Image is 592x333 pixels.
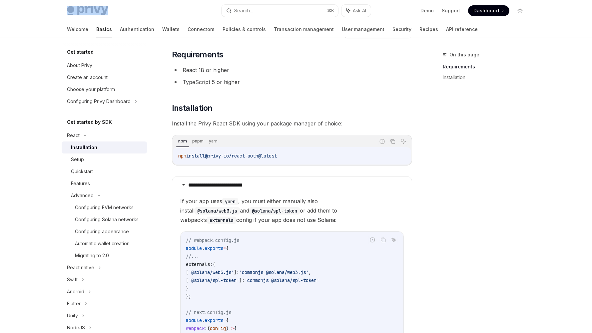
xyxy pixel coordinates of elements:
span: . [202,317,205,323]
a: Configuring Solana networks [62,214,147,226]
div: Features [71,180,90,188]
span: [ [186,269,189,275]
div: NodeJS [67,324,85,332]
div: npm [176,137,189,145]
span: }; [186,293,191,299]
span: { [234,325,237,331]
a: Installation [62,141,147,153]
a: Automatic wallet creation [62,238,147,250]
a: Support [442,7,460,14]
code: @solana/spl-token [249,207,300,215]
span: Dashboard [473,7,499,14]
button: Report incorrect code [368,236,377,244]
div: Configuring EVM networks [75,204,134,212]
div: Choose your platform [67,85,115,93]
button: Search...⌘K [222,5,338,17]
span: [ [186,277,189,283]
button: Report incorrect code [378,137,386,146]
a: Choose your platform [62,83,147,95]
div: About Privy [67,61,92,69]
a: Requirements [443,61,531,72]
li: React 18 or higher [172,65,412,75]
a: User management [342,21,384,37]
span: ) [226,325,229,331]
span: @privy-io/react-auth@latest [205,153,277,159]
span: module [186,245,202,251]
span: { [226,245,229,251]
span: ( [207,325,210,331]
span: 'commonjs @solana/spl-token' [245,277,319,283]
img: light logo [67,6,108,15]
a: API reference [446,21,478,37]
span: { [226,317,229,323]
div: yarn [207,137,220,145]
div: Configuring Privy Dashboard [67,97,131,105]
h5: Get started [67,48,94,56]
a: Configuring EVM networks [62,202,147,214]
button: Copy the contents from the code block [379,236,387,244]
a: Basics [96,21,112,37]
h5: Get started by SDK [67,118,112,126]
code: externals [207,217,236,224]
span: : [205,325,207,331]
span: externals: [186,261,213,267]
code: yarn [222,198,238,205]
span: If your app uses , you must either manually also install and or add them to webpack’s config if y... [180,197,404,225]
div: Flutter [67,300,81,308]
a: Installation [443,72,531,83]
a: Recipes [419,21,438,37]
span: exports [205,317,223,323]
span: //... [186,253,199,259]
a: Authentication [120,21,154,37]
span: webpack [186,325,205,331]
a: Dashboard [468,5,509,16]
li: TypeScript 5 or higher [172,77,412,87]
span: install [186,153,205,159]
div: Quickstart [71,168,93,176]
span: exports [205,245,223,251]
span: // webpack.config.js [186,237,239,243]
div: pnpm [190,137,206,145]
a: Migrating to 2.0 [62,250,147,262]
span: } [186,285,189,291]
span: 'commonjs @solana/web3.js' [239,269,308,275]
div: Installation [71,143,97,151]
span: module [186,317,202,323]
a: Configuring appearance [62,226,147,238]
a: Demo [420,7,434,14]
span: ]: [234,269,239,275]
span: Install the Privy React SDK using your package manager of choice: [172,119,412,128]
span: , [308,269,311,275]
span: ]: [239,277,245,283]
span: => [229,325,234,331]
div: Unity [67,312,78,320]
span: // next.config.js [186,309,231,315]
div: Automatic wallet creation [75,240,130,248]
div: Setup [71,155,84,163]
span: Ask AI [353,7,366,14]
span: . [202,245,205,251]
div: Configuring Solana networks [75,216,139,224]
a: Security [392,21,411,37]
a: Transaction management [274,21,334,37]
div: Create an account [67,73,108,81]
span: '@solana/spl-token' [189,277,239,283]
span: Requirements [172,49,224,60]
span: '@solana/web3.js' [189,269,234,275]
button: Ask AI [389,236,398,244]
div: Advanced [71,192,94,200]
a: Features [62,178,147,190]
code: @solana/web3.js [195,207,240,215]
span: = [223,317,226,323]
div: React [67,131,80,139]
span: ⌘ K [327,8,334,13]
button: Ask AI [341,5,371,17]
a: Wallets [162,21,180,37]
div: Configuring appearance [75,228,129,236]
button: Toggle dark mode [515,5,525,16]
a: Quickstart [62,165,147,178]
a: About Privy [62,59,147,71]
div: Search... [234,7,253,15]
div: Android [67,288,84,296]
a: Connectors [188,21,215,37]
